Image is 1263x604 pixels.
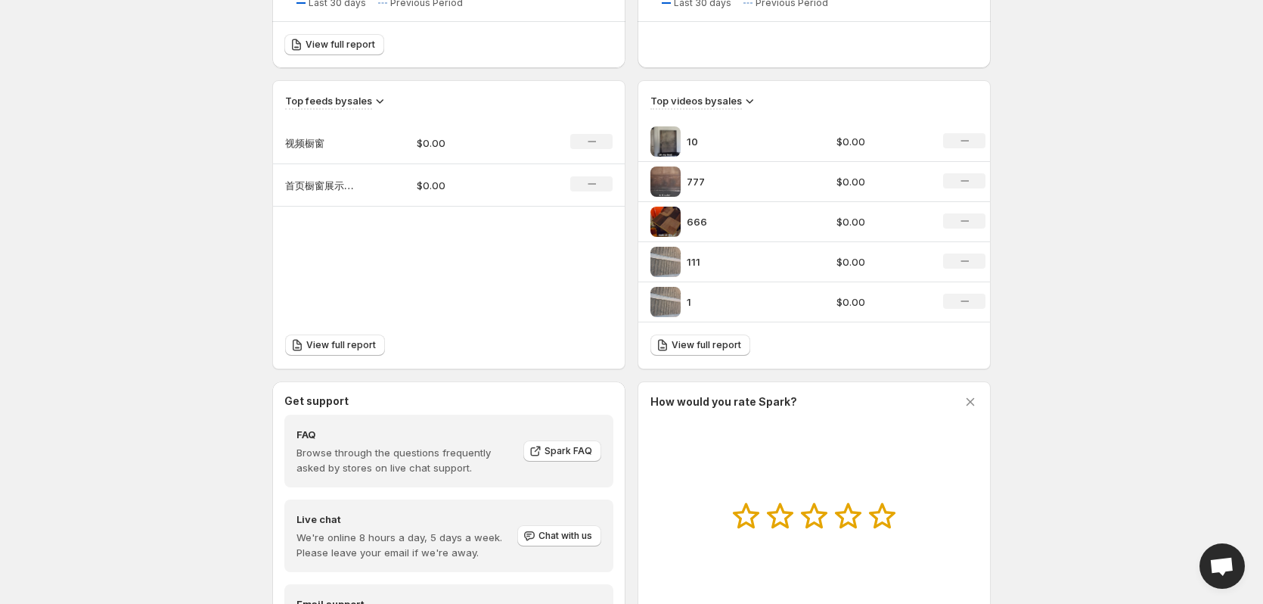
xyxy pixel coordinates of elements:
[417,178,524,193] p: $0.00
[285,335,385,356] a: View full report
[285,135,361,151] p: 视频橱窗
[672,339,741,351] span: View full report
[285,93,372,108] h3: Top feeds by sales
[650,287,681,317] img: 1
[836,294,926,310] p: $0.00
[650,126,681,157] img: 10
[296,512,516,527] h4: Live chat
[1199,543,1245,589] div: Open chat
[687,294,800,310] p: 1
[284,34,384,55] a: View full report
[545,445,592,457] span: Spark FAQ
[650,335,750,356] a: View full report
[687,254,800,269] p: 111
[306,339,376,351] span: View full report
[650,207,681,237] img: 666
[517,525,601,546] button: Chat with us
[417,135,524,151] p: $0.00
[306,39,375,51] span: View full report
[687,134,800,149] p: 10
[836,134,926,149] p: $0.00
[650,167,681,197] img: 777
[650,247,681,277] img: 111
[296,530,516,560] p: We're online 8 hours a day, 5 days a week. Please leave your email if we're away.
[538,530,592,542] span: Chat with us
[687,174,800,189] p: 777
[836,214,926,229] p: $0.00
[687,214,800,229] p: 666
[523,441,601,462] a: Spark FAQ
[296,427,513,442] h4: FAQ
[285,178,361,193] p: 首页橱窗展示（压缩版）
[650,93,742,108] h3: Top videos by sales
[284,394,349,409] h3: Get support
[836,174,926,189] p: $0.00
[836,254,926,269] p: $0.00
[296,445,513,475] p: Browse through the questions frequently asked by stores on live chat support.
[650,394,797,409] h3: How would you rate Spark?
